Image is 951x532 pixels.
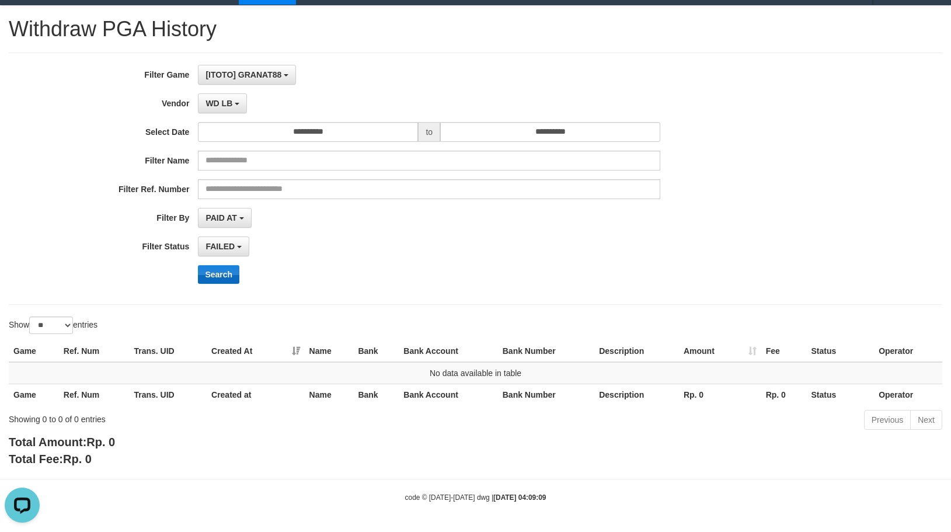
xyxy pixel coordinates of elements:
th: Created At: activate to sort column ascending [207,340,305,362]
button: WD LB [198,93,247,113]
a: Previous [864,410,911,430]
th: Bank [353,384,399,405]
th: Game [9,384,59,405]
span: FAILED [205,242,235,251]
strong: [DATE] 04:09:09 [493,493,546,502]
th: Amount: activate to sort column ascending [679,340,761,362]
th: Bank Number [498,340,594,362]
th: Fee [761,340,807,362]
th: Status [806,384,874,405]
th: Operator [874,340,942,362]
th: Status [806,340,874,362]
th: Bank Account [399,340,497,362]
b: Total Fee: [9,453,92,465]
th: Trans. UID [129,384,207,405]
button: PAID AT [198,208,251,228]
th: Description [594,384,679,405]
th: Created at [207,384,305,405]
button: [ITOTO] GRANAT88 [198,65,296,85]
a: Next [910,410,942,430]
span: to [418,122,440,142]
button: Open LiveChat chat widget [5,5,40,40]
th: Trans. UID [129,340,207,362]
h1: Withdraw PGA History [9,18,942,41]
small: code © [DATE]-[DATE] dwg | [405,493,546,502]
th: Ref. Num [59,384,130,405]
th: Rp. 0 [679,384,761,405]
span: [ITOTO] GRANAT88 [205,70,281,79]
th: Ref. Num [59,340,130,362]
th: Bank [353,340,399,362]
th: Game [9,340,59,362]
button: FAILED [198,237,249,256]
div: Showing 0 to 0 of 0 entries [9,409,388,425]
span: PAID AT [205,213,236,222]
th: Bank Account [399,384,497,405]
th: Operator [874,384,942,405]
th: Name [305,384,354,405]
span: Rp. 0 [86,436,115,448]
span: WD LB [205,99,232,108]
th: Rp. 0 [761,384,807,405]
th: Name [305,340,354,362]
button: Search [198,265,239,284]
td: No data available in table [9,362,942,384]
th: Bank Number [498,384,594,405]
span: Rp. 0 [63,453,92,465]
label: Show entries [9,317,97,334]
th: Description [594,340,679,362]
b: Total Amount: [9,436,115,448]
select: Showentries [29,317,73,334]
